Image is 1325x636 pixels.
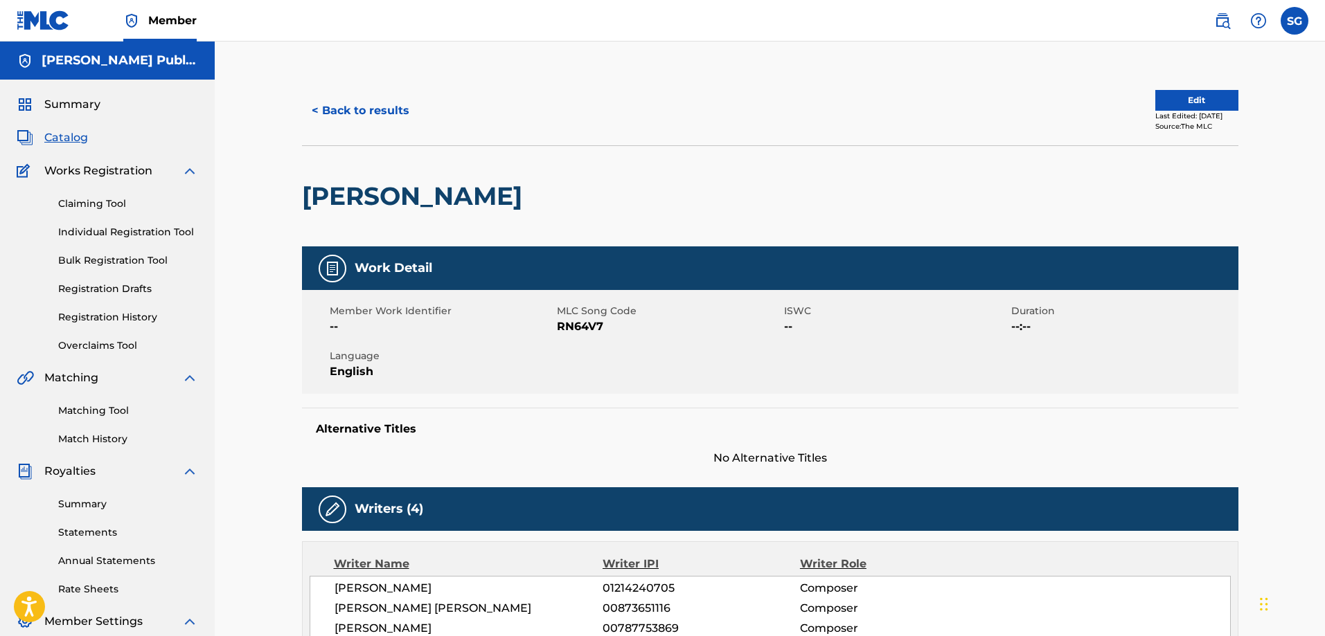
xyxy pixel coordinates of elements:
[603,580,799,597] span: 01214240705
[44,163,152,179] span: Works Registration
[1011,318,1235,335] span: --:--
[58,282,198,296] a: Registration Drafts
[42,53,198,69] h5: Sean Goodman Publishing
[17,613,33,630] img: Member Settings
[181,163,198,179] img: expand
[17,96,33,113] img: Summary
[355,260,432,276] h5: Work Detail
[58,554,198,568] a: Annual Statements
[603,600,799,617] span: 00873651116
[58,525,198,540] a: Statements
[800,600,979,617] span: Composer
[58,403,198,418] a: Matching Tool
[17,163,35,179] img: Works Registration
[784,304,1008,318] span: ISWC
[1250,12,1267,29] img: help
[1260,583,1268,625] div: Drag
[58,497,198,511] a: Summary
[181,370,198,386] img: expand
[330,304,553,318] span: Member Work Identifier
[58,432,198,446] a: Match History
[302,93,419,128] button: < Back to results
[324,501,341,518] img: Writers
[17,370,34,386] img: Matching
[44,463,96,480] span: Royalties
[58,338,198,353] a: Overclaims Tool
[17,463,33,480] img: Royalties
[784,318,1008,335] span: --
[603,556,800,572] div: Writer IPI
[58,582,198,597] a: Rate Sheets
[1155,111,1238,121] div: Last Edited: [DATE]
[1155,90,1238,111] button: Edit
[123,12,140,29] img: Top Rightsholder
[58,310,198,325] a: Registration History
[181,613,198,630] img: expand
[148,12,197,28] span: Member
[557,318,781,335] span: RN64V7
[800,556,979,572] div: Writer Role
[17,129,88,146] a: CatalogCatalog
[17,53,33,69] img: Accounts
[1245,7,1272,35] div: Help
[44,96,100,113] span: Summary
[302,181,529,212] h2: [PERSON_NAME]
[335,580,603,597] span: [PERSON_NAME]
[557,304,781,318] span: MLC Song Code
[1011,304,1235,318] span: Duration
[316,422,1225,436] h5: Alternative Titles
[1281,7,1308,35] div: User Menu
[181,463,198,480] img: expand
[58,197,198,211] a: Claiming Tool
[1214,12,1231,29] img: search
[335,600,603,617] span: [PERSON_NAME] [PERSON_NAME]
[17,96,100,113] a: SummarySummary
[330,349,553,363] span: Language
[44,370,98,386] span: Matching
[334,556,603,572] div: Writer Name
[44,613,143,630] span: Member Settings
[324,260,341,277] img: Work Detail
[17,129,33,146] img: Catalog
[58,225,198,239] a: Individual Registration Tool
[330,363,553,380] span: English
[330,318,553,335] span: --
[1209,7,1236,35] a: Public Search
[1256,570,1325,636] iframe: Chat Widget
[1286,419,1325,531] iframe: Resource Center
[1155,121,1238,131] div: Source: The MLC
[44,129,88,146] span: Catalog
[17,10,70,30] img: MLC Logo
[302,450,1238,466] span: No Alternative Titles
[58,253,198,268] a: Bulk Registration Tool
[800,580,979,597] span: Composer
[355,501,423,517] h5: Writers (4)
